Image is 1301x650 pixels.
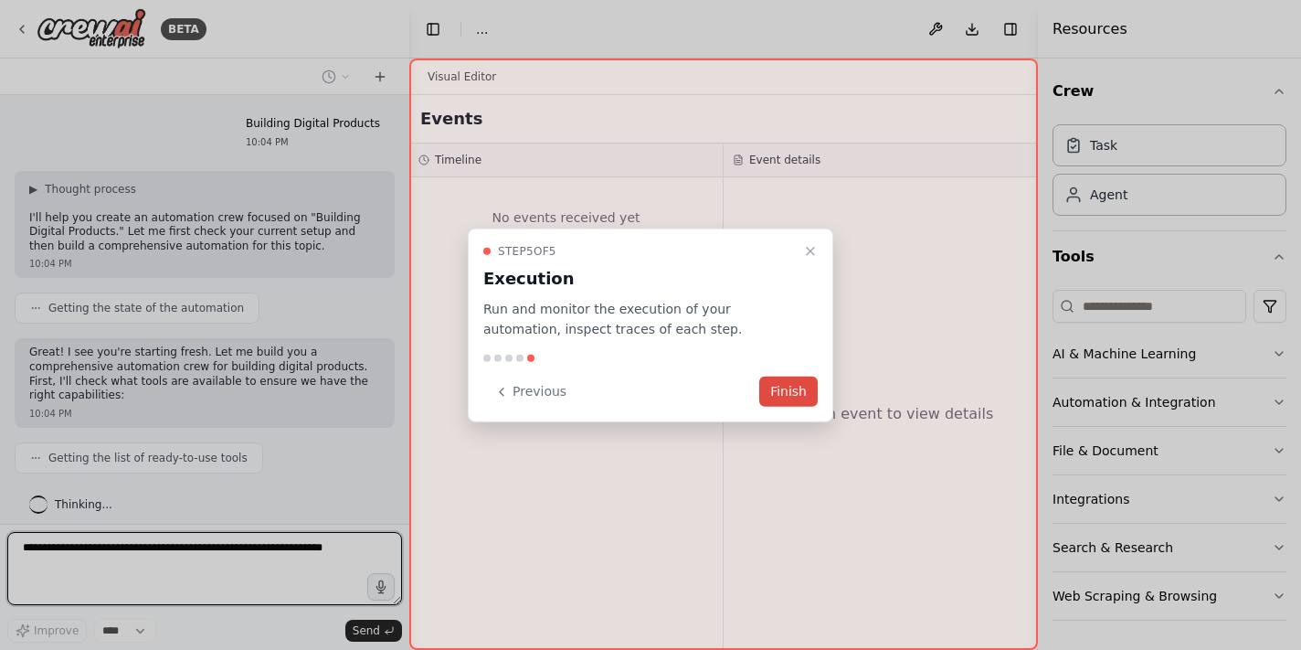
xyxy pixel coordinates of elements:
[420,16,446,42] button: Hide left sidebar
[759,377,818,407] button: Finish
[498,243,556,258] span: Step 5 of 5
[483,298,796,340] p: Run and monitor the execution of your automation, inspect traces of each step.
[483,265,796,291] h3: Execution
[799,240,821,261] button: Close walkthrough
[483,377,577,407] button: Previous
